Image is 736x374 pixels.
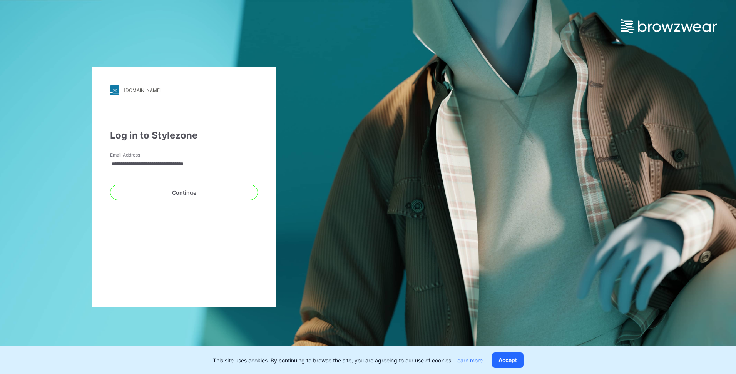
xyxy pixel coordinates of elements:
img: stylezone-logo.562084cfcfab977791bfbf7441f1a819.svg [110,85,119,95]
div: [DOMAIN_NAME] [124,87,161,93]
label: Email Address [110,152,164,159]
p: This site uses cookies. By continuing to browse the site, you are agreeing to our use of cookies. [213,356,483,364]
a: [DOMAIN_NAME] [110,85,258,95]
button: Continue [110,185,258,200]
div: Log in to Stylezone [110,129,258,142]
button: Accept [492,352,524,368]
img: browzwear-logo.e42bd6dac1945053ebaf764b6aa21510.svg [621,19,717,33]
a: Learn more [454,357,483,364]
